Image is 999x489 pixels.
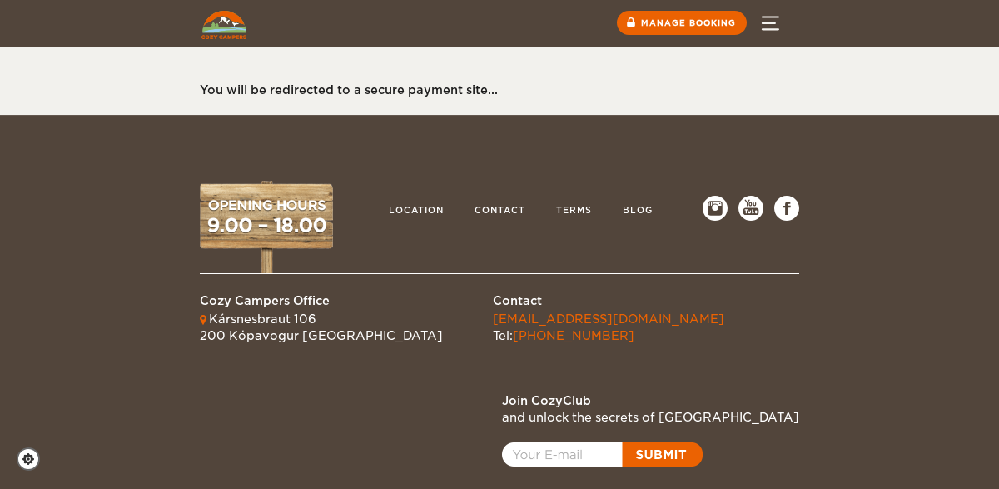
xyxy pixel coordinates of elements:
[380,196,452,227] a: Location
[502,409,799,426] div: and unlock the secrets of [GEOGRAPHIC_DATA]
[548,196,600,227] a: Terms
[200,82,783,98] div: You will be redirected to a secure payment site...
[493,292,724,309] div: Contact
[466,196,534,227] a: Contact
[502,392,799,409] div: Join CozyClub
[513,329,634,342] a: [PHONE_NUMBER]
[201,11,246,39] img: Cozy Campers
[502,442,703,467] a: Open popup
[200,311,443,344] div: Kársnesbraut 106 200 Kópavogur [GEOGRAPHIC_DATA]
[493,312,724,326] a: [EMAIL_ADDRESS][DOMAIN_NAME]
[617,11,747,35] a: Manage booking
[614,196,661,227] a: Blog
[17,447,51,471] a: Cookie settings
[493,311,724,344] div: Tel:
[200,292,443,309] div: Cozy Campers Office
